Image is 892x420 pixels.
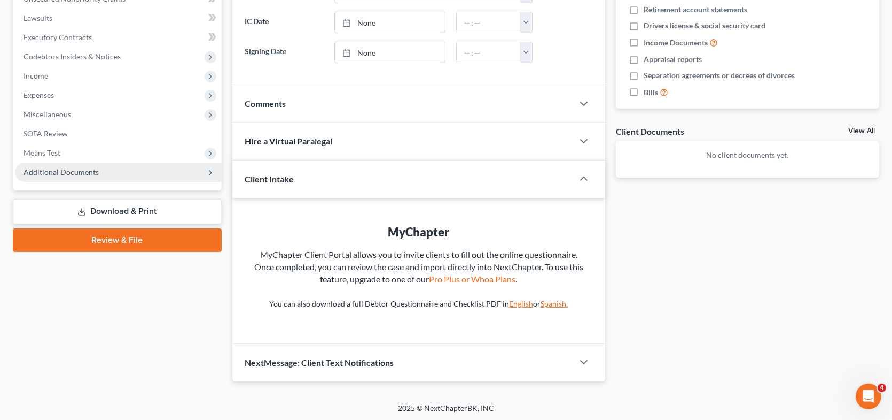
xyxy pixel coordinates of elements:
[15,124,222,143] a: SOFA Review
[856,384,881,409] iframe: Intercom live chat
[624,150,871,161] p: No client documents yet.
[24,13,52,22] span: Lawsuits
[24,148,60,157] span: Means Test
[644,20,765,31] span: Drivers license & social security card
[245,98,286,109] span: Comments
[24,71,48,80] span: Income
[15,9,222,28] a: Lawsuits
[245,174,294,184] span: Client Intake
[245,357,394,368] span: NextMessage: Client Text Notifications
[24,52,121,61] span: Codebtors Insiders & Notices
[429,274,515,284] a: Pro Plus or Whoa Plans
[644,87,658,98] span: Bills
[245,136,333,146] span: Hire a Virtual Paralegal
[24,129,68,138] span: SOFA Review
[240,42,330,63] label: Signing Date
[254,249,583,284] span: MyChapter Client Portal allows you to invite clients to fill out the online questionnaire. Once c...
[457,12,520,33] input: -- : --
[848,127,875,135] a: View All
[335,12,445,33] a: None
[644,37,708,48] span: Income Documents
[13,228,222,252] a: Review & File
[335,42,445,63] a: None
[644,70,795,81] span: Separation agreements or decrees of divorces
[13,199,222,224] a: Download & Print
[254,299,584,309] p: You can also download a full Debtor Questionnaire and Checklist PDF in or
[457,42,520,63] input: -- : --
[616,126,684,137] div: Client Documents
[509,299,533,308] a: English
[24,110,71,119] span: Miscellaneous
[24,33,92,42] span: Executory Contracts
[24,90,54,100] span: Expenses
[15,28,222,47] a: Executory Contracts
[644,4,747,15] span: Retirement account statements
[254,224,584,240] div: MyChapter
[240,12,330,33] label: IC Date
[644,54,702,65] span: Appraisal reports
[878,384,886,392] span: 4
[541,299,568,308] a: Spanish.
[24,167,99,177] span: Additional Documents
